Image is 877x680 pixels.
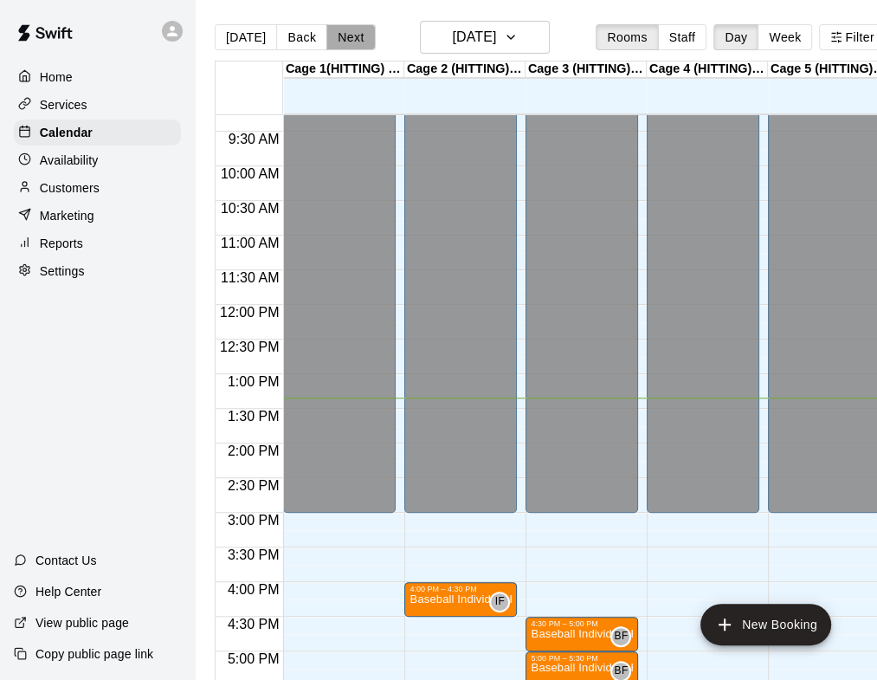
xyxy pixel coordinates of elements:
button: add [700,604,831,645]
div: Bradlee Fuhrhop [610,626,631,647]
span: 12:30 PM [216,340,283,354]
span: 3:30 PM [223,547,284,562]
button: [DATE] [215,24,277,50]
div: Ian Fink [489,592,510,612]
div: 4:00 PM – 4:30 PM [409,585,512,593]
button: Week [758,24,812,50]
div: 4:30 PM – 5:00 PM: Baseball Individual HITTING - 30 minutes [526,617,638,651]
div: 4:00 PM – 4:30 PM: Baseball Individual HITTING - 30 minutes [404,582,517,617]
span: 5:00 PM [223,651,284,666]
a: Services [14,92,181,118]
span: BF [614,628,628,645]
p: Reports [40,235,83,252]
div: Cage 4 (HITTING) - TBK [647,62,768,78]
button: Next [326,24,375,50]
p: Availability [40,152,99,169]
button: [DATE] [420,21,550,54]
button: Day [713,24,758,50]
a: Calendar [14,120,181,146]
span: 1:00 PM [223,374,284,389]
p: Marketing [40,207,94,224]
p: Services [40,96,87,113]
span: 11:00 AM [216,236,284,250]
a: Reports [14,230,181,256]
span: Bradlee Fuhrhop [617,626,631,647]
div: 4:30 PM – 5:00 PM [531,619,633,628]
p: Home [40,68,73,86]
span: 1:30 PM [223,409,284,424]
span: 11:30 AM [216,270,284,285]
p: Settings [40,262,85,280]
button: Rooms [596,24,658,50]
button: Staff [658,24,707,50]
div: Cage 1(HITTING) - Hit Trax - TBK [283,62,404,78]
a: Home [14,64,181,90]
a: Settings [14,258,181,284]
p: Contact Us [35,552,97,569]
div: Cage 2 (HITTING)- Hit Trax - TBK [404,62,526,78]
span: 3:00 PM [223,513,284,528]
p: Customers [40,179,100,197]
span: BF [614,663,628,680]
div: 5:00 PM – 5:30 PM [531,654,633,663]
div: Cage 3 (HITTING) - TBK [526,62,647,78]
span: 12:00 PM [216,305,283,320]
p: Copy public page link [35,645,153,663]
a: Marketing [14,203,181,229]
a: Customers [14,175,181,201]
span: 9:30 AM [224,132,284,146]
h6: [DATE] [452,25,496,49]
a: Availability [14,147,181,173]
span: 2:30 PM [223,478,284,493]
span: 4:30 PM [223,617,284,631]
span: 4:00 PM [223,582,284,597]
p: Calendar [40,124,93,141]
span: IF [495,593,505,611]
span: 10:30 AM [216,201,284,216]
span: Ian Fink [496,592,510,612]
span: 10:00 AM [216,166,284,181]
p: View public page [35,614,129,631]
p: Help Center [35,583,101,600]
span: 2:00 PM [223,444,284,458]
button: Back [276,24,327,50]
